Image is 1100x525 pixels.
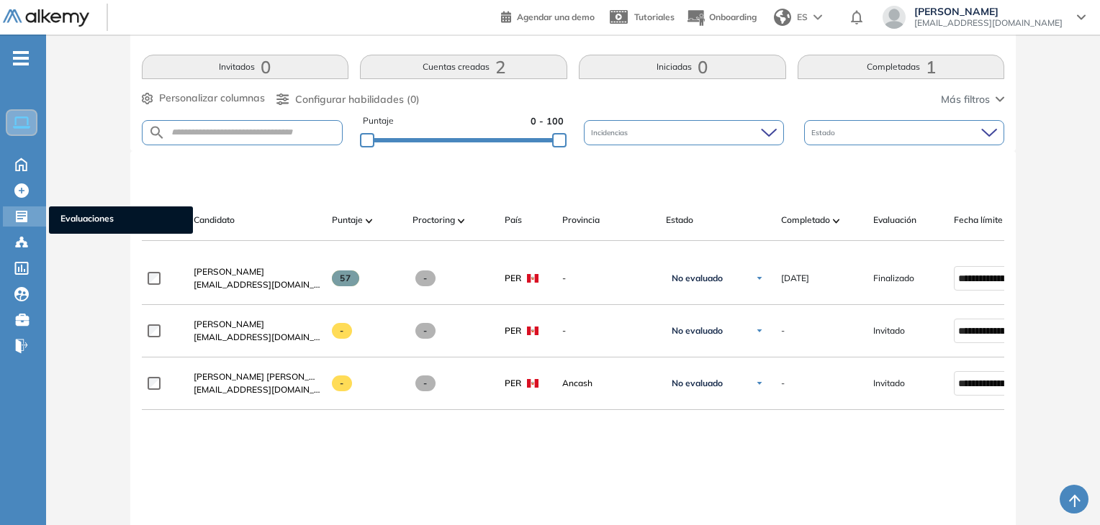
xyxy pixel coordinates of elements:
span: Estado [666,214,693,227]
img: Ícono de flecha [755,379,764,388]
button: Cuentas creadas2 [360,55,567,79]
span: PER [505,272,521,285]
img: PER [527,274,538,283]
span: Candidato [194,214,235,227]
span: País [505,214,522,227]
div: Incidencias [584,120,784,145]
span: Evaluación [873,214,916,227]
span: ES [797,11,808,24]
span: - [415,323,436,339]
span: - [781,324,785,337]
div: Estado [804,120,1004,145]
span: [PERSON_NAME] [194,266,264,277]
i: - [13,57,29,60]
span: - [415,270,436,286]
img: [missing "en.ARROW_ALT" translation] [833,219,840,223]
span: Completado [781,214,830,227]
a: Agendar una demo [501,7,595,24]
span: Provincia [562,214,600,227]
span: - [781,377,785,390]
span: PER [505,377,521,390]
a: [PERSON_NAME] [194,265,320,278]
img: [missing "en.ARROW_ALT" translation] [458,219,465,223]
span: Onboarding [709,12,757,22]
img: Ícono de flecha [755,274,764,283]
img: SEARCH_ALT [148,124,166,142]
span: No evaluado [672,378,723,389]
button: Iniciadas0 [579,55,786,79]
button: Más filtros [941,92,1004,107]
span: - [562,272,654,285]
span: Incidencias [591,127,631,138]
span: No evaluado [672,273,723,284]
span: Agendar una demo [517,12,595,22]
button: Invitados0 [142,55,349,79]
span: [DATE] [781,272,809,285]
span: Ancash [562,377,654,390]
span: Personalizar columnas [159,91,265,106]
span: [EMAIL_ADDRESS][DOMAIN_NAME] [194,278,320,291]
span: 0 - 100 [531,114,564,128]
span: - [332,323,353,339]
span: Finalizado [873,272,914,285]
span: [PERSON_NAME] [194,319,264,329]
img: [missing "en.ARROW_ALT" translation] [366,219,373,223]
span: [EMAIL_ADDRESS][DOMAIN_NAME] [914,17,1063,29]
a: [PERSON_NAME] [194,318,320,331]
span: Invitado [873,377,905,390]
img: world [774,9,791,26]
img: Ícono de flecha [755,327,764,335]
span: Evaluaciones [60,212,181,228]
button: Personalizar columnas [142,91,265,106]
button: Onboarding [686,2,757,33]
span: Invitado [873,324,905,337]
img: arrow [813,14,822,20]
span: 57 [332,270,360,286]
span: [EMAIL_ADDRESS][DOMAIN_NAME] [194,383,320,396]
span: Puntaje [332,214,363,227]
span: Configurar habilidades (0) [295,92,420,107]
span: PER [505,324,521,337]
img: PER [527,379,538,388]
span: - [415,375,436,391]
span: Más filtros [941,92,990,107]
img: Logo [3,9,89,27]
span: Puntaje [363,114,394,128]
span: No evaluado [672,325,723,337]
a: [PERSON_NAME] [PERSON_NAME] [194,370,320,383]
span: [EMAIL_ADDRESS][DOMAIN_NAME] [194,331,320,344]
span: Fecha límite [954,214,1003,227]
span: Estado [811,127,838,138]
button: Configurar habilidades (0) [276,92,420,107]
span: Proctoring [412,214,455,227]
span: - [562,324,654,337]
span: [PERSON_NAME] [914,6,1063,17]
span: [PERSON_NAME] [PERSON_NAME] [194,371,337,382]
button: Completadas1 [798,55,1005,79]
span: Tutoriales [634,12,675,22]
span: - [332,375,353,391]
img: PER [527,327,538,335]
